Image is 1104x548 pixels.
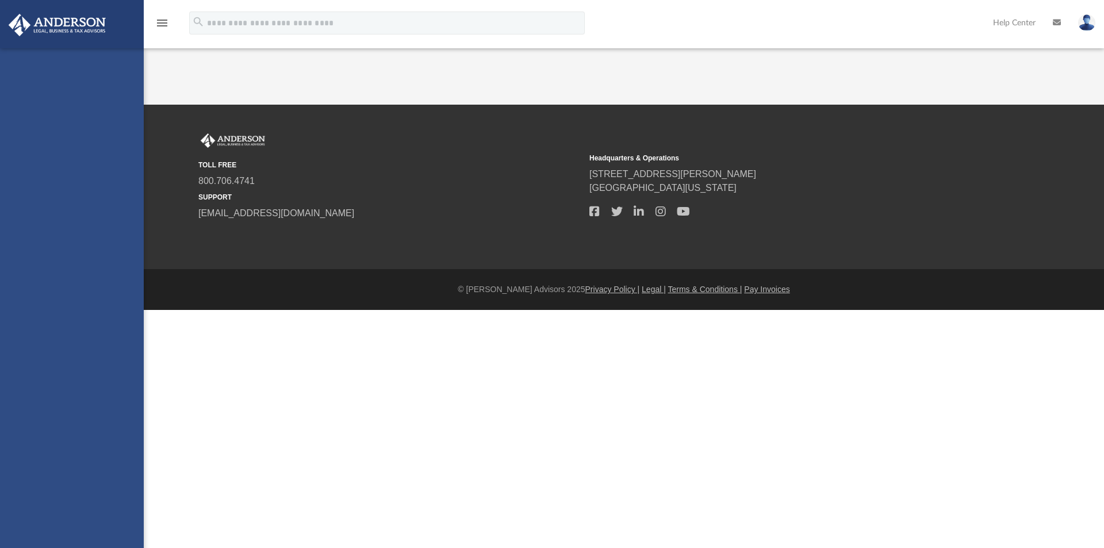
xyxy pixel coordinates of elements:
img: Anderson Advisors Platinum Portal [198,133,267,148]
a: [GEOGRAPHIC_DATA][US_STATE] [589,183,737,193]
small: Headquarters & Operations [589,153,972,163]
i: search [192,16,205,28]
a: Privacy Policy | [585,285,640,294]
a: [EMAIL_ADDRESS][DOMAIN_NAME] [198,208,354,218]
a: Legal | [642,285,666,294]
div: © [PERSON_NAME] Advisors 2025 [144,283,1104,296]
a: Pay Invoices [744,285,789,294]
a: menu [155,22,169,30]
small: TOLL FREE [198,160,581,170]
img: User Pic [1078,14,1095,31]
small: SUPPORT [198,192,581,202]
img: Anderson Advisors Platinum Portal [5,14,109,36]
i: menu [155,16,169,30]
a: Terms & Conditions | [668,285,742,294]
a: [STREET_ADDRESS][PERSON_NAME] [589,169,756,179]
a: 800.706.4741 [198,176,255,186]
